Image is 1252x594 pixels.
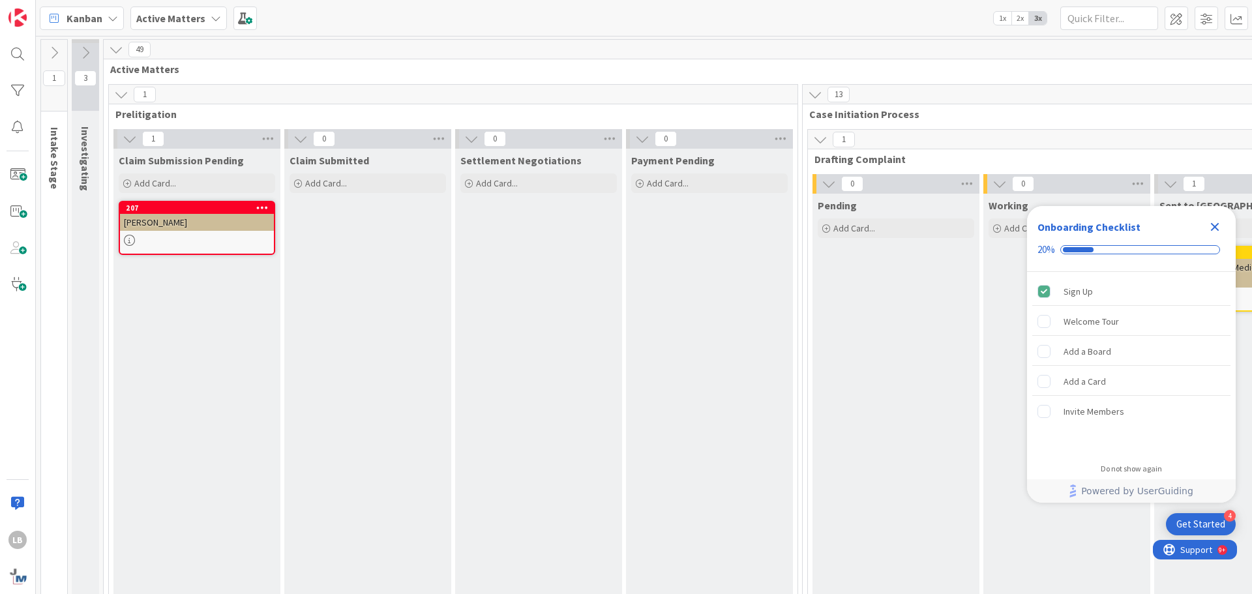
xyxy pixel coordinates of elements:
[647,177,689,189] span: Add Card...
[79,126,92,191] span: Investigating
[290,154,369,167] span: Claim Submitted
[1029,12,1047,25] span: 3x
[989,199,1028,212] span: Working
[994,12,1011,25] span: 1x
[115,108,781,121] span: Prelitigation
[476,177,518,189] span: Add Card...
[1183,176,1205,192] span: 1
[8,531,27,549] div: LB
[1032,397,1230,426] div: Invite Members is incomplete.
[818,199,857,212] span: Pending
[1064,404,1124,419] div: Invite Members
[1004,222,1046,234] span: Add Card...
[1037,219,1140,235] div: Onboarding Checklist
[1032,367,1230,396] div: Add a Card is incomplete.
[1176,518,1225,531] div: Get Started
[1032,277,1230,306] div: Sign Up is complete.
[136,12,205,25] b: Active Matters
[1064,284,1093,299] div: Sign Up
[74,70,97,86] span: 3
[66,5,72,16] div: 9+
[1204,216,1225,237] div: Close Checklist
[631,154,715,167] span: Payment Pending
[305,177,347,189] span: Add Card...
[1012,176,1034,192] span: 0
[119,201,275,255] a: 207[PERSON_NAME]
[1032,307,1230,336] div: Welcome Tour is incomplete.
[1037,244,1225,256] div: Checklist progress: 20%
[142,131,164,147] span: 1
[48,127,61,189] span: Intake Stage
[27,2,59,18] span: Support
[43,70,65,86] span: 1
[120,202,274,214] div: 207
[1081,483,1193,499] span: Powered by UserGuiding
[1032,337,1230,366] div: Add a Board is incomplete.
[833,132,855,147] span: 1
[460,154,582,167] span: Settlement Negotiations
[1011,12,1029,25] span: 2x
[313,131,335,147] span: 0
[841,176,863,192] span: 0
[67,10,102,26] span: Kanban
[1064,344,1111,359] div: Add a Board
[1027,479,1236,503] div: Footer
[119,154,244,167] span: Claim Submission Pending
[8,8,27,27] img: Visit kanbanzone.com
[655,131,677,147] span: 0
[120,202,274,231] div: 207[PERSON_NAME]
[1064,314,1119,329] div: Welcome Tour
[134,87,156,102] span: 1
[833,222,875,234] span: Add Card...
[1027,272,1236,455] div: Checklist items
[1166,513,1236,535] div: Open Get Started checklist, remaining modules: 4
[120,214,274,231] div: [PERSON_NAME]
[1034,479,1229,503] a: Powered by UserGuiding
[1027,206,1236,503] div: Checklist Container
[126,203,274,213] div: 207
[484,131,506,147] span: 0
[1101,464,1162,474] div: Do not show again
[1060,7,1158,30] input: Quick Filter...
[1037,244,1055,256] div: 20%
[827,87,850,102] span: 13
[128,42,151,57] span: 49
[1224,510,1236,522] div: 4
[8,567,27,586] img: avatar
[134,177,176,189] span: Add Card...
[1064,374,1106,389] div: Add a Card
